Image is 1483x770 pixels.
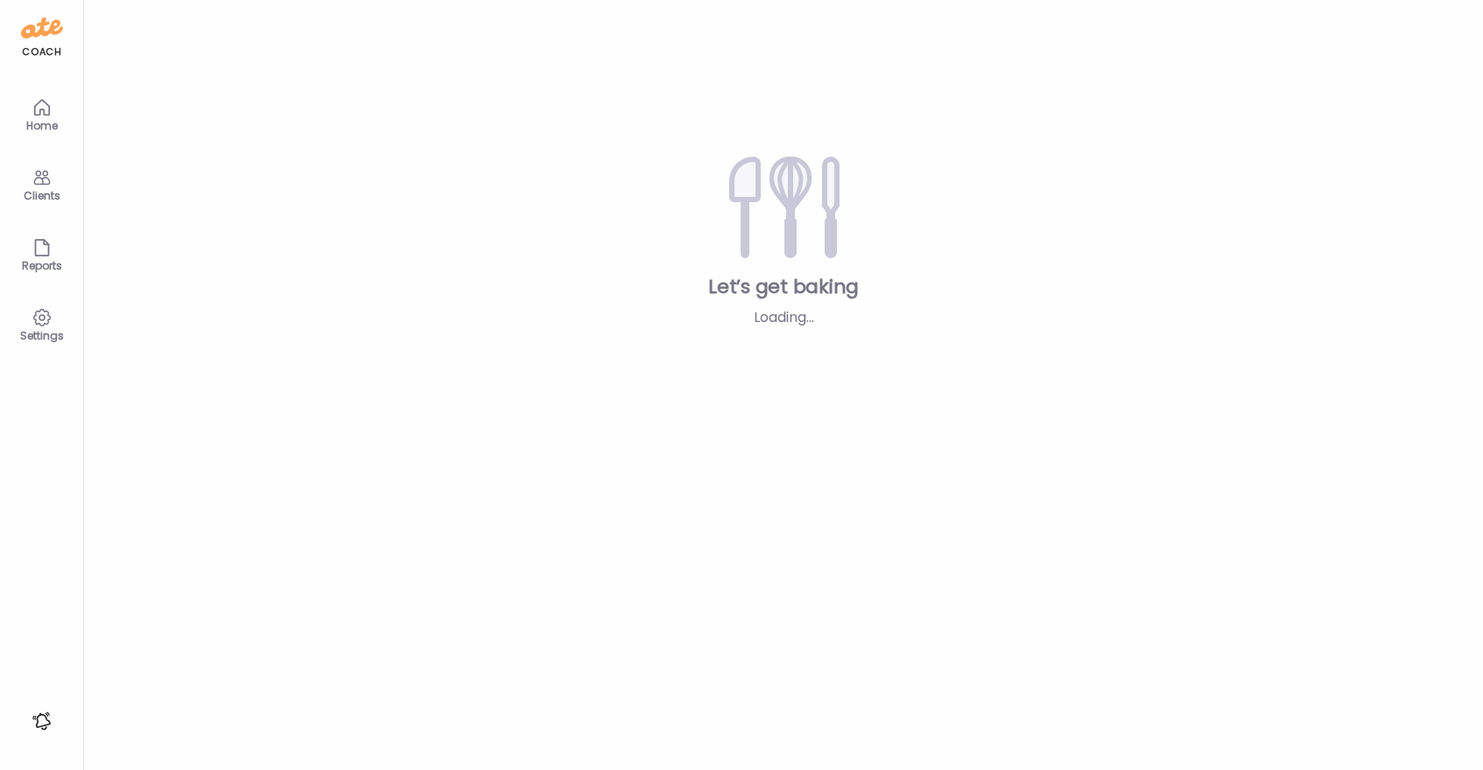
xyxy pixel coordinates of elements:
[21,14,63,42] img: ate
[22,45,61,59] div: coach
[112,274,1455,300] div: Let’s get baking
[662,307,906,328] div: Loading...
[11,190,74,201] div: Clients
[11,120,74,131] div: Home
[11,330,74,341] div: Settings
[11,260,74,271] div: Reports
